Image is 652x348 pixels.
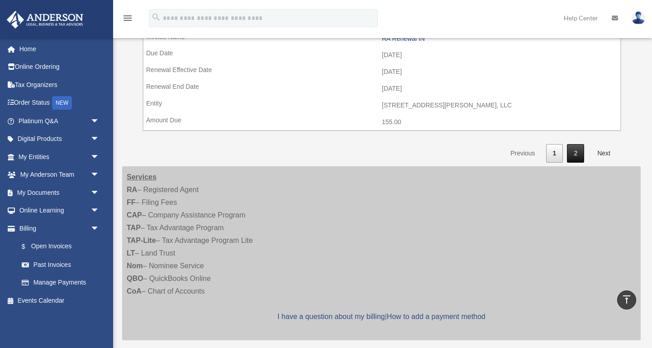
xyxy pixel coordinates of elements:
strong: CAP [127,211,142,219]
i: search [151,12,161,22]
strong: LT [127,249,135,257]
span: $ [27,241,31,252]
img: Anderson Advisors Platinum Portal [4,11,86,29]
a: Previous [504,144,542,163]
a: vertical_align_top [617,290,636,309]
a: Online Ordering [6,58,113,76]
p: | [127,310,636,323]
a: 2 [567,144,584,163]
div: RA Renewal IN [382,35,616,43]
a: How to add a payment method [387,313,485,320]
a: My Anderson Teamarrow_drop_down [6,166,113,184]
td: [DATE] [143,80,620,97]
a: Events Calendar [6,291,113,309]
div: NEW [52,96,72,110]
i: vertical_align_top [621,294,632,305]
strong: RA [127,186,137,193]
strong: QBO [127,275,143,282]
a: My Entitiesarrow_drop_down [6,148,113,166]
strong: FF [127,198,136,206]
span: arrow_drop_down [90,202,109,220]
span: arrow_drop_down [90,148,109,166]
span: arrow_drop_down [90,219,109,238]
a: Past Invoices [13,256,109,274]
a: Online Learningarrow_drop_down [6,202,113,220]
strong: TAP-Lite [127,237,156,244]
a: My Documentsarrow_drop_down [6,184,113,202]
td: [STREET_ADDRESS][PERSON_NAME], LLC [143,97,620,114]
a: Tax Organizers [6,76,113,94]
span: arrow_drop_down [90,112,109,130]
div: – Registered Agent – Filing Fees – Company Assistance Program – Tax Advantage Program – Tax Advan... [122,166,641,340]
span: arrow_drop_down [90,184,109,202]
i: menu [122,13,133,24]
a: Digital Productsarrow_drop_down [6,130,113,148]
a: Manage Payments [13,274,109,292]
td: [DATE] [143,47,620,64]
strong: Nom [127,262,143,270]
strong: Services [127,173,157,181]
a: menu [122,16,133,24]
a: I have a question about my billing [277,313,385,320]
strong: CoA [127,287,142,295]
a: Billingarrow_drop_down [6,219,109,237]
strong: TAP [127,224,141,232]
a: Platinum Q&Aarrow_drop_down [6,112,113,130]
span: arrow_drop_down [90,130,109,149]
a: $Open Invoices [13,237,104,256]
a: Next [590,144,617,163]
a: Order StatusNEW [6,94,113,112]
a: Home [6,40,113,58]
td: 155.00 [143,114,620,131]
img: User Pic [632,11,645,24]
a: 1 [546,144,563,163]
td: [DATE] [143,63,620,81]
span: arrow_drop_down [90,166,109,184]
